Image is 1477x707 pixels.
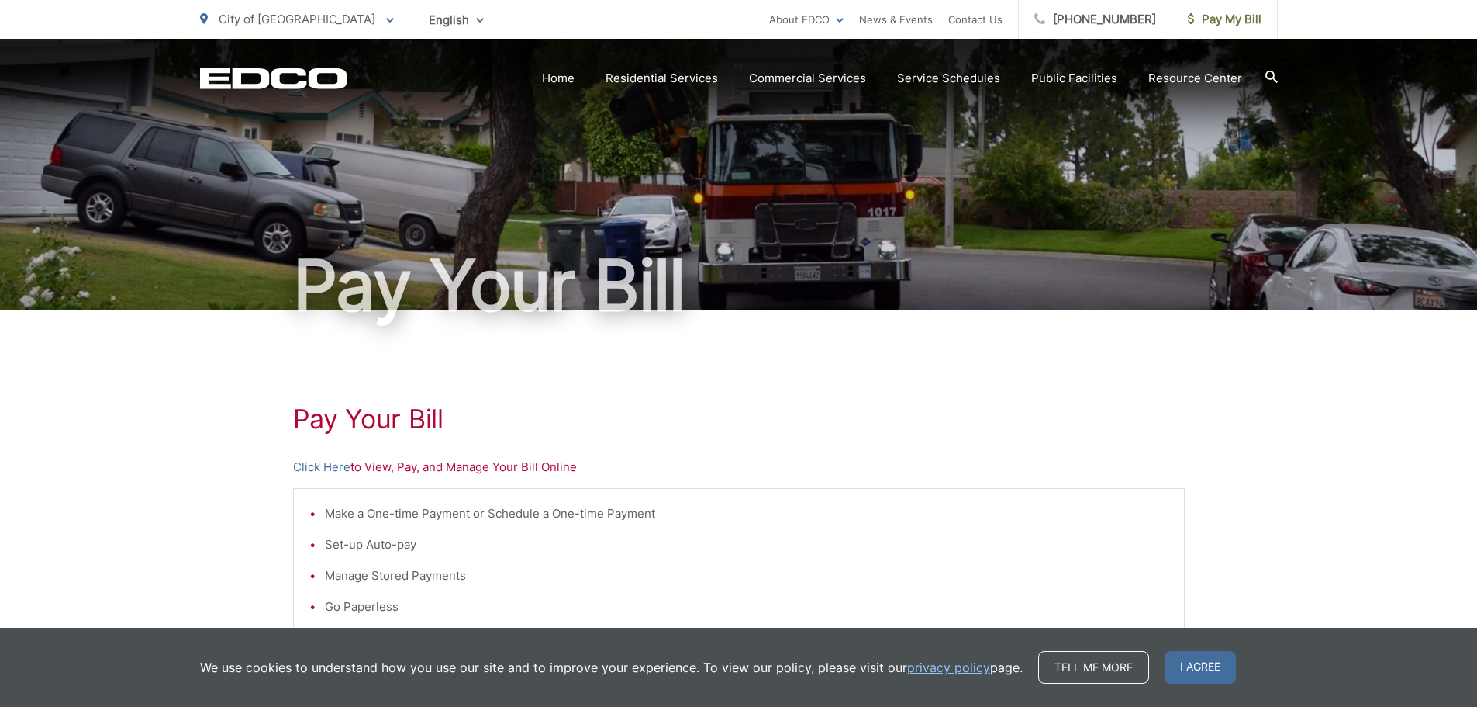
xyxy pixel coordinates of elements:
[542,69,575,88] a: Home
[606,69,718,88] a: Residential Services
[200,68,347,89] a: EDCD logo. Return to the homepage.
[907,658,990,677] a: privacy policy
[293,404,1185,435] h1: Pay Your Bill
[325,567,1168,585] li: Manage Stored Payments
[859,10,933,29] a: News & Events
[325,504,1168,523] li: Make a One-time Payment or Schedule a One-time Payment
[293,458,1185,477] p: to View, Pay, and Manage Your Bill Online
[1031,69,1117,88] a: Public Facilities
[897,69,1000,88] a: Service Schedules
[293,458,350,477] a: Click Here
[749,69,866,88] a: Commercial Services
[769,10,844,29] a: About EDCO
[1148,69,1242,88] a: Resource Center
[1165,651,1236,684] span: I agree
[325,535,1168,554] li: Set-up Auto-pay
[200,247,1278,324] h1: Pay Your Bill
[200,658,1023,677] p: We use cookies to understand how you use our site and to improve your experience. To view our pol...
[1188,10,1261,29] span: Pay My Bill
[325,598,1168,616] li: Go Paperless
[948,10,1002,29] a: Contact Us
[1038,651,1149,684] a: Tell me more
[417,6,495,33] span: English
[219,12,375,26] span: City of [GEOGRAPHIC_DATA]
